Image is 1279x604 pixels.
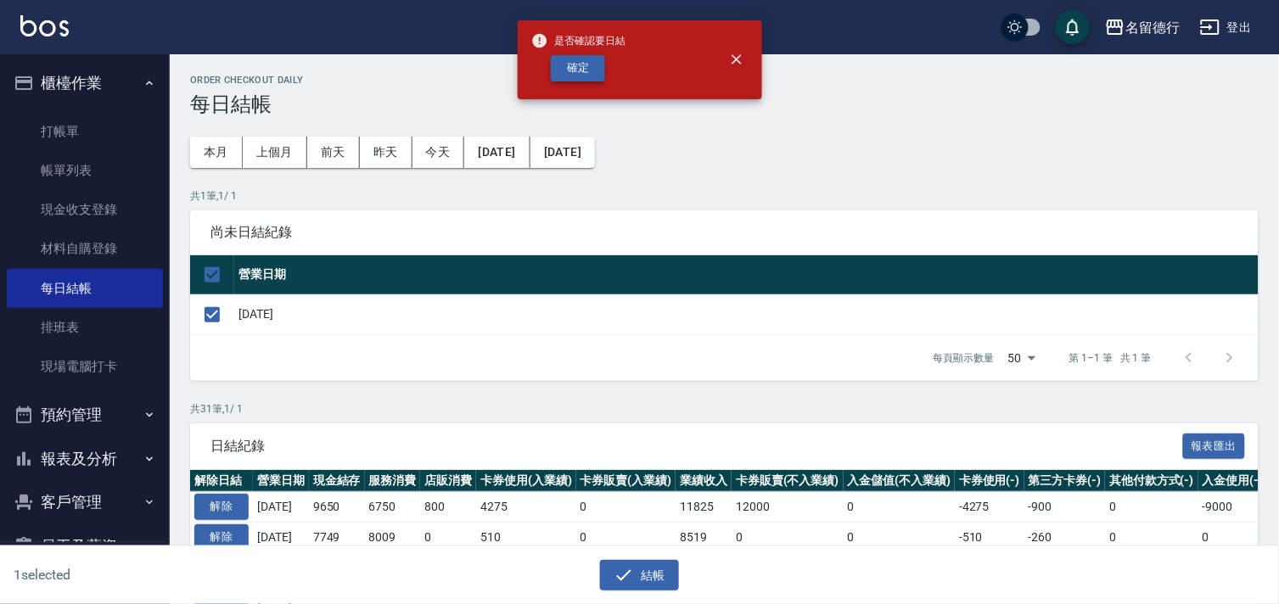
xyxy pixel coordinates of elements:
[1105,492,1198,523] td: 0
[1193,12,1259,43] button: 登出
[253,492,309,523] td: [DATE]
[1198,523,1268,553] td: 0
[576,470,676,492] th: 卡券販賣(入業績)
[190,401,1259,417] p: 共 31 筆, 1 / 1
[1105,470,1198,492] th: 其他付款方式(-)
[955,470,1024,492] th: 卡券使用(-)
[7,524,163,568] button: 員工及薪資
[210,438,1183,455] span: 日結紀錄
[7,347,163,386] a: 現場電腦打卡
[676,523,732,553] td: 8519
[14,564,317,585] h6: 1 selected
[844,523,956,553] td: 0
[1183,437,1246,453] a: 報表匯出
[551,55,605,81] button: 確定
[476,470,576,492] th: 卡券使用(入業績)
[253,470,309,492] th: 營業日期
[7,112,163,151] a: 打帳單
[7,190,163,229] a: 現金收支登錄
[1125,17,1180,38] div: 名留德行
[1024,492,1106,523] td: -900
[243,137,307,168] button: 上個月
[194,494,249,520] button: 解除
[210,224,1238,241] span: 尚未日結紀錄
[1069,350,1152,366] p: 第 1–1 筆 共 1 筆
[190,137,243,168] button: 本月
[718,41,755,78] button: close
[360,137,412,168] button: 昨天
[7,269,163,308] a: 每日結帳
[676,470,732,492] th: 業績收入
[844,492,956,523] td: 0
[190,188,1259,204] p: 共 1 筆, 1 / 1
[476,523,576,553] td: 510
[190,75,1259,86] h2: Order checkout daily
[1001,335,1042,381] div: 50
[253,523,309,553] td: [DATE]
[420,523,476,553] td: 0
[7,151,163,190] a: 帳單列表
[464,137,530,168] button: [DATE]
[1198,470,1268,492] th: 入金使用(-)
[365,470,421,492] th: 服務消費
[7,437,163,481] button: 報表及分析
[732,523,844,553] td: 0
[7,229,163,268] a: 材料自購登錄
[576,523,676,553] td: 0
[309,523,365,553] td: 7749
[1105,523,1198,553] td: 0
[7,480,163,524] button: 客戶管理
[7,61,163,105] button: 櫃檯作業
[530,137,595,168] button: [DATE]
[1183,433,1246,460] button: 報表匯出
[1024,470,1106,492] th: 第三方卡券(-)
[420,492,476,523] td: 800
[234,294,1259,334] td: [DATE]
[476,492,576,523] td: 4275
[234,255,1259,295] th: 營業日期
[600,560,679,591] button: 結帳
[190,470,253,492] th: 解除日結
[365,492,421,523] td: 6750
[844,470,956,492] th: 入金儲值(不入業績)
[1056,10,1090,44] button: save
[1098,10,1186,45] button: 名留德行
[309,492,365,523] td: 9650
[20,15,69,36] img: Logo
[732,470,844,492] th: 卡券販賣(不入業績)
[1198,492,1268,523] td: -9000
[307,137,360,168] button: 前天
[7,393,163,437] button: 預約管理
[420,470,476,492] th: 店販消費
[576,492,676,523] td: 0
[7,308,163,347] a: 排班表
[732,492,844,523] td: 12000
[676,492,732,523] td: 11825
[365,523,421,553] td: 8009
[412,137,465,168] button: 今天
[1024,523,1106,553] td: -260
[194,524,249,551] button: 解除
[955,492,1024,523] td: -4275
[934,350,995,366] p: 每頁顯示數量
[190,92,1259,116] h3: 每日結帳
[955,523,1024,553] td: -510
[531,32,626,49] span: 是否確認要日結
[309,470,365,492] th: 現金結存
